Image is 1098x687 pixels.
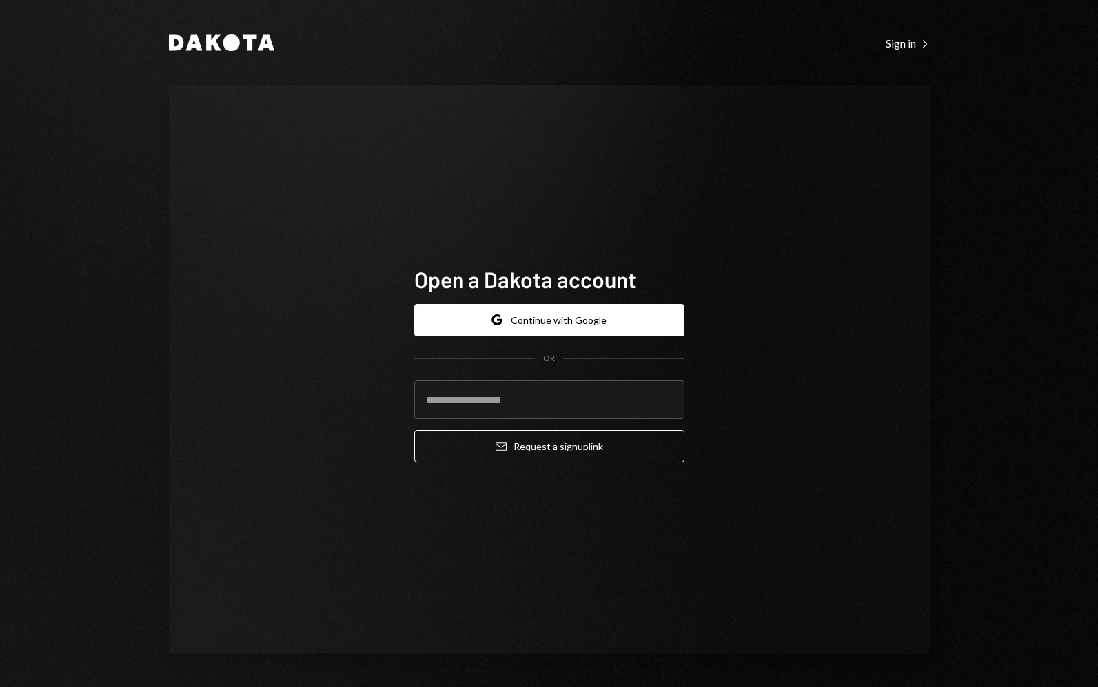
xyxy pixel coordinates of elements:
div: OR [543,353,555,365]
a: Sign in [886,35,930,50]
button: Request a signuplink [414,430,684,462]
button: Continue with Google [414,304,684,336]
h1: Open a Dakota account [414,265,684,293]
div: Sign in [886,37,930,50]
